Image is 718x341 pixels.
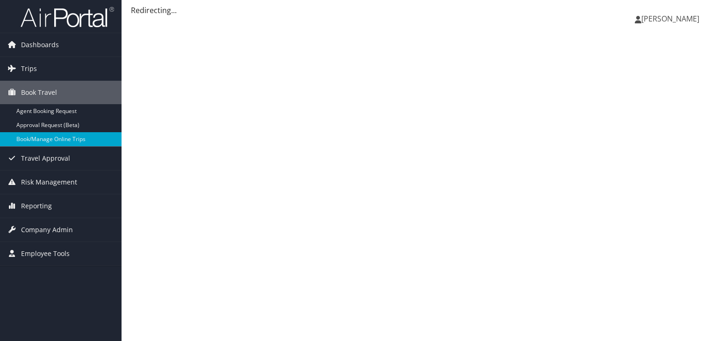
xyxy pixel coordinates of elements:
[21,81,57,104] span: Book Travel
[21,57,37,80] span: Trips
[21,194,52,218] span: Reporting
[641,14,699,24] span: [PERSON_NAME]
[21,242,70,265] span: Employee Tools
[21,147,70,170] span: Travel Approval
[131,5,709,16] div: Redirecting...
[635,5,709,33] a: [PERSON_NAME]
[21,218,73,242] span: Company Admin
[21,6,114,28] img: airportal-logo.png
[21,33,59,57] span: Dashboards
[21,170,77,194] span: Risk Management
